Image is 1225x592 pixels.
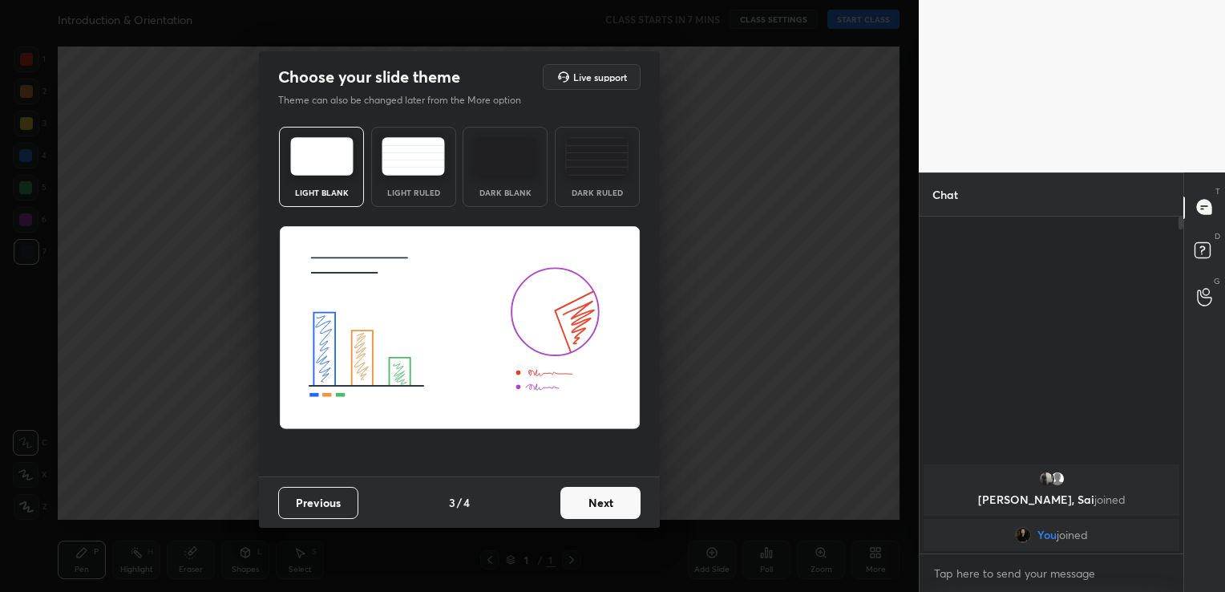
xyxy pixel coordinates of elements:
span: joined [1057,529,1088,541]
div: Dark Ruled [565,189,629,197]
img: lightTheme.e5ed3b09.svg [290,137,354,176]
p: D [1215,230,1220,242]
p: Theme can also be changed later from the More option [278,93,538,107]
img: lightRuledTheme.5fabf969.svg [382,137,445,176]
div: Dark Blank [473,189,537,197]
img: 9e24b94aef5d423da2dc226449c24655.jpg [1015,527,1031,543]
img: darkTheme.f0cc69e5.svg [474,137,537,176]
button: Previous [278,487,358,519]
div: Light Ruled [382,189,446,197]
h4: 4 [463,494,470,511]
img: darkRuledTheme.de295e13.svg [565,137,629,176]
img: default.png [1049,471,1065,487]
button: Next [560,487,641,519]
h5: Live support [573,72,627,82]
img: d831eb24820d463185270bcac2d67453.jpg [1038,471,1054,487]
img: lightThemeBanner.fbc32fad.svg [279,226,641,430]
div: grid [920,461,1183,554]
h2: Choose your slide theme [278,67,460,87]
p: T [1215,185,1220,197]
p: Chat [920,173,971,216]
span: You [1037,529,1057,541]
p: [PERSON_NAME], Sai [933,493,1170,506]
span: joined [1094,492,1126,507]
p: G [1214,275,1220,287]
div: Light Blank [289,189,354,197]
h4: 3 [449,494,455,511]
h4: / [457,494,462,511]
